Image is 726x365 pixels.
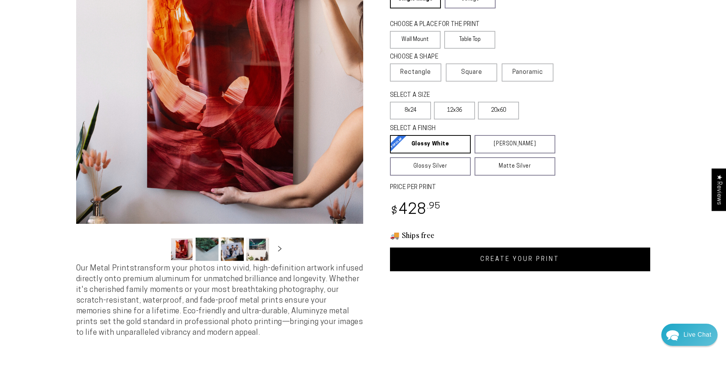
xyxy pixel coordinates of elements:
a: [PERSON_NAME] [475,135,555,153]
a: Glossy White [390,135,471,153]
label: Wall Mount [390,31,441,49]
button: Slide left [151,241,168,257]
span: Square [461,68,482,77]
label: Table Top [444,31,495,49]
h3: 🚚 Ships free [390,230,650,240]
legend: CHOOSE A SHAPE [390,53,489,62]
bdi: 428 [390,203,441,218]
div: Contact Us Directly [684,324,711,346]
legend: CHOOSE A PLACE FOR THE PRINT [390,20,488,29]
span: Panoramic [512,69,543,75]
button: Slide right [271,241,288,257]
div: Click to open Judge.me floating reviews tab [711,168,726,211]
div: Chat widget toggle [661,324,718,346]
label: PRICE PER PRINT [390,183,650,192]
span: $ [391,206,398,217]
button: Load image 4 in gallery view [246,238,269,261]
button: Load image 1 in gallery view [170,238,193,261]
span: Our Metal Prints transform your photos into vivid, high-definition artwork infused directly onto ... [76,265,363,337]
button: Load image 3 in gallery view [221,238,244,261]
label: 12x36 [434,102,475,119]
a: Glossy Silver [390,157,471,176]
label: 8x24 [390,102,431,119]
button: Load image 2 in gallery view [196,238,219,261]
a: Matte Silver [475,157,555,176]
sup: .95 [427,202,441,211]
legend: SELECT A SIZE [390,91,494,100]
a: CREATE YOUR PRINT [390,248,650,271]
legend: SELECT A FINISH [390,124,537,133]
label: 20x60 [478,102,519,119]
span: Rectangle [400,68,431,77]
